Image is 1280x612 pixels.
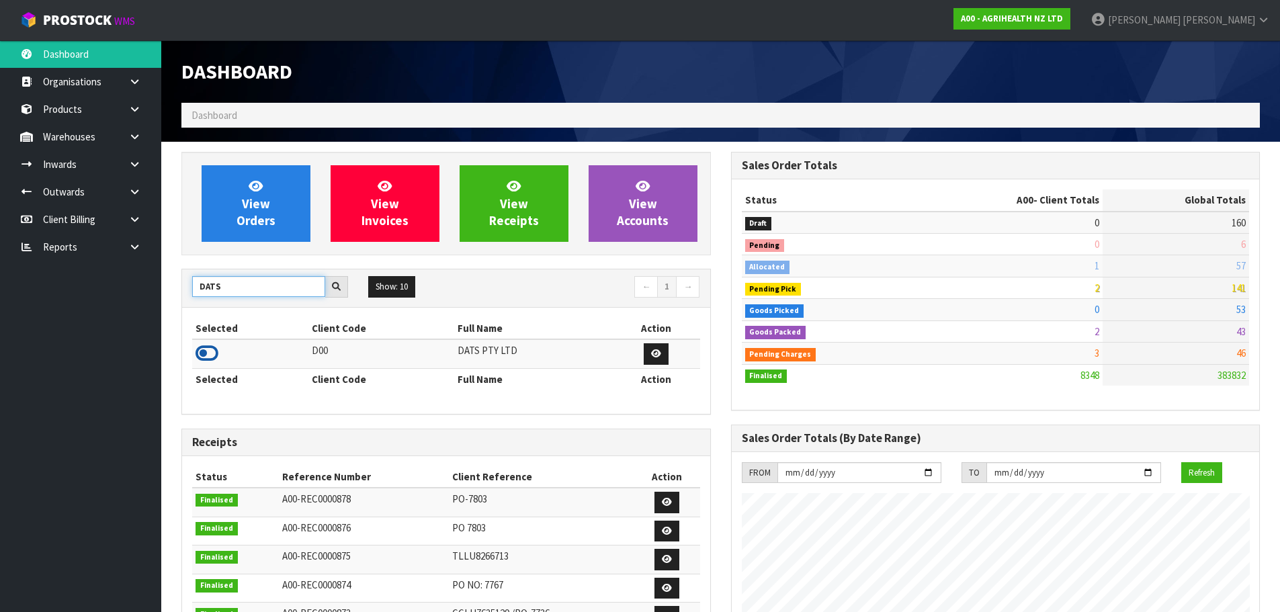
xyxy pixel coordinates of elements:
[1095,216,1099,229] span: 0
[1181,462,1222,484] button: Refresh
[634,276,658,298] a: ←
[612,368,700,390] th: Action
[191,109,237,122] span: Dashboard
[20,11,37,28] img: cube-alt.png
[454,318,612,339] th: Full Name
[1236,259,1246,272] span: 57
[1232,281,1246,294] span: 141
[1095,325,1099,338] span: 2
[192,436,700,449] h3: Receipts
[745,283,802,296] span: Pending Pick
[308,318,454,339] th: Client Code
[1095,303,1099,316] span: 0
[452,492,487,505] span: PO-7803
[742,462,777,484] div: FROM
[745,348,816,361] span: Pending Charges
[676,276,699,298] a: →
[331,165,439,242] a: ViewInvoices
[449,466,634,488] th: Client Reference
[745,217,772,230] span: Draft
[361,178,409,228] span: View Invoices
[196,579,238,593] span: Finalised
[192,318,308,339] th: Selected
[452,521,486,534] span: PO 7803
[456,276,700,300] nav: Page navigation
[1183,13,1255,26] span: [PERSON_NAME]
[43,11,112,29] span: ProStock
[745,239,785,253] span: Pending
[460,165,568,242] a: ViewReceipts
[454,368,612,390] th: Full Name
[1017,193,1033,206] span: A00
[1236,303,1246,316] span: 53
[1218,369,1246,382] span: 383832
[612,318,700,339] th: Action
[1236,347,1246,359] span: 46
[308,368,454,390] th: Client Code
[1095,281,1099,294] span: 2
[114,15,135,28] small: WMS
[196,522,238,535] span: Finalised
[282,521,351,534] span: A00-REC0000876
[452,578,503,591] span: PO NO: 7767
[1080,369,1099,382] span: 8348
[1232,216,1246,229] span: 160
[589,165,697,242] a: ViewAccounts
[282,492,351,505] span: A00-REC0000878
[953,8,1070,30] a: A00 - AGRIHEALTH NZ LTD
[742,159,1250,172] h3: Sales Order Totals
[282,550,351,562] span: A00-REC0000875
[202,165,310,242] a: ViewOrders
[1236,325,1246,338] span: 43
[617,178,669,228] span: View Accounts
[742,432,1250,445] h3: Sales Order Totals (By Date Range)
[279,466,449,488] th: Reference Number
[192,368,308,390] th: Selected
[742,189,910,211] th: Status
[1108,13,1181,26] span: [PERSON_NAME]
[196,551,238,564] span: Finalised
[454,339,612,368] td: DATS PTY LTD
[909,189,1103,211] th: - Client Totals
[489,178,539,228] span: View Receipts
[282,578,351,591] span: A00-REC0000874
[1095,238,1099,251] span: 0
[961,13,1063,24] strong: A00 - AGRIHEALTH NZ LTD
[657,276,677,298] a: 1
[452,550,509,562] span: TLLU8266713
[308,339,454,368] td: D00
[745,261,790,274] span: Allocated
[192,276,325,297] input: Search clients
[368,276,415,298] button: Show: 10
[634,466,700,488] th: Action
[237,178,275,228] span: View Orders
[181,58,292,84] span: Dashboard
[745,326,806,339] span: Goods Packed
[1095,347,1099,359] span: 3
[1103,189,1249,211] th: Global Totals
[745,304,804,318] span: Goods Picked
[1241,238,1246,251] span: 6
[962,462,986,484] div: TO
[192,466,279,488] th: Status
[196,494,238,507] span: Finalised
[745,369,787,383] span: Finalised
[1095,259,1099,272] span: 1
